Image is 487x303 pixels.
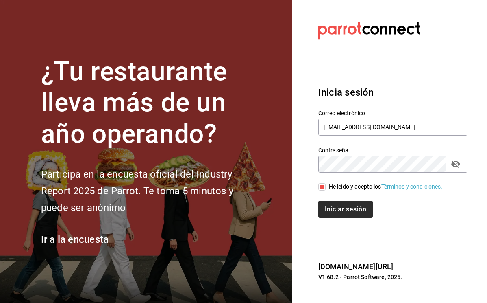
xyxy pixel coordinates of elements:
p: V1.68.2 - Parrot Software, 2025. [318,273,467,281]
button: passwordField [449,157,463,171]
button: Iniciar sesión [318,201,373,218]
h1: ¿Tu restaurante lleva más de un año operando? [41,56,261,150]
h3: Inicia sesión [318,85,467,100]
input: Ingresa tu correo electrónico [318,119,467,136]
label: Correo electrónico [318,110,467,116]
div: He leído y acepto los [329,182,443,191]
a: Términos y condiciones. [381,183,443,190]
a: [DOMAIN_NAME][URL] [318,262,393,271]
h2: Participa en la encuesta oficial del Industry Report 2025 de Parrot. Te toma 5 minutos y puede se... [41,166,261,216]
a: Ir a la encuesta [41,234,109,245]
label: Contraseña [318,147,467,153]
